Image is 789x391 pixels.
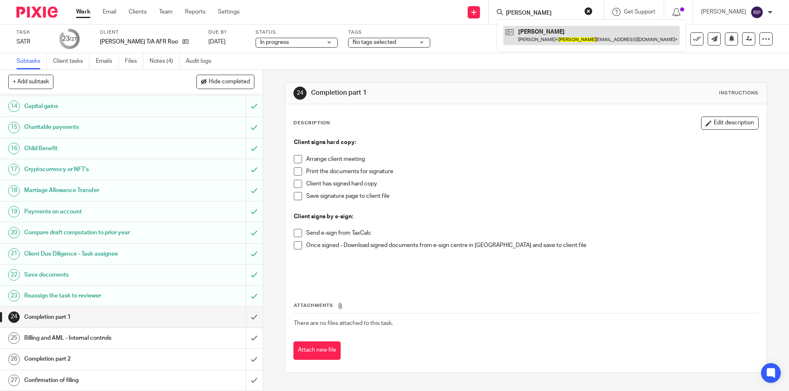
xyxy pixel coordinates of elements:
[8,75,53,89] button: + Add subtask
[8,290,20,302] div: 23
[218,8,240,16] a: Settings
[8,185,20,197] div: 18
[24,121,166,133] h1: Charitable payments
[348,29,430,36] label: Tags
[76,8,90,16] a: Work
[294,139,356,145] strong: Client signs hard copy:
[584,7,593,15] button: Clear
[208,39,226,45] span: [DATE]
[209,79,250,85] span: Hide completed
[24,100,166,112] h1: Capital gains
[159,8,173,16] a: Team
[719,90,759,96] div: Instructions
[8,248,20,260] div: 21
[8,354,20,365] div: 26
[306,241,758,249] p: Once signed - Download signed documents from e-sign centre in [GEOGRAPHIC_DATA] and save to clien...
[100,38,178,46] p: [PERSON_NAME] T/A AFR Roofing
[24,311,166,323] h1: Completion part 1
[16,53,47,69] a: Subtasks
[150,53,180,69] a: Notes (4)
[24,353,166,365] h1: Completion part 2
[624,9,655,15] span: Get Support
[24,332,166,344] h1: Billing and AML - Internal controls
[701,117,759,130] button: Edit description
[196,75,254,89] button: Hide completed
[62,34,77,43] div: 23
[294,303,333,308] span: Attachments
[24,142,166,155] h1: Child Benefit
[24,374,166,386] h1: Confirmation of filing
[8,375,20,386] div: 27
[8,206,20,217] div: 19
[294,214,353,220] strong: Client signs by e-sign:
[24,248,166,260] h1: Client Due Diligence - Task assignee
[185,8,205,16] a: Reports
[8,143,20,154] div: 16
[24,269,166,281] h1: Save documents
[16,7,58,18] img: Pixie
[53,53,90,69] a: Client tasks
[256,29,338,36] label: Status
[16,29,49,36] label: Task
[306,192,758,200] p: Save signature page to client file
[311,89,544,97] h1: Completion part 1
[750,6,764,19] img: svg%3E
[701,8,746,16] p: [PERSON_NAME]
[125,53,143,69] a: Files
[306,155,758,163] p: Arrange client meeting
[8,164,20,175] div: 17
[24,163,166,176] h1: Cryptocurrency or NFT's
[8,269,20,281] div: 22
[8,227,20,238] div: 20
[24,206,166,218] h1: Payments on account
[353,39,396,45] span: No tags selected
[8,311,20,323] div: 24
[293,341,341,360] button: Attach new file
[24,290,166,302] h1: Reassign the task to reviewer
[505,10,579,17] input: Search
[8,101,20,112] div: 14
[103,8,116,16] a: Email
[186,53,217,69] a: Audit logs
[208,29,245,36] label: Due by
[129,8,147,16] a: Clients
[293,87,307,100] div: 24
[16,38,49,46] div: SATR
[294,320,393,326] span: There are no files attached to this task.
[24,184,166,197] h1: Marriage Allowance Transfer
[100,29,198,36] label: Client
[293,120,330,126] p: Description
[306,167,758,176] p: Print the documents for signature
[8,332,20,344] div: 25
[306,180,758,188] p: Client has signed hard copy
[24,226,166,239] h1: Compare draft computation to prior year
[260,39,289,45] span: In progress
[306,229,758,237] p: Send e-sign from TaxCalc
[96,53,119,69] a: Emails
[69,37,77,41] small: /27
[8,122,20,133] div: 15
